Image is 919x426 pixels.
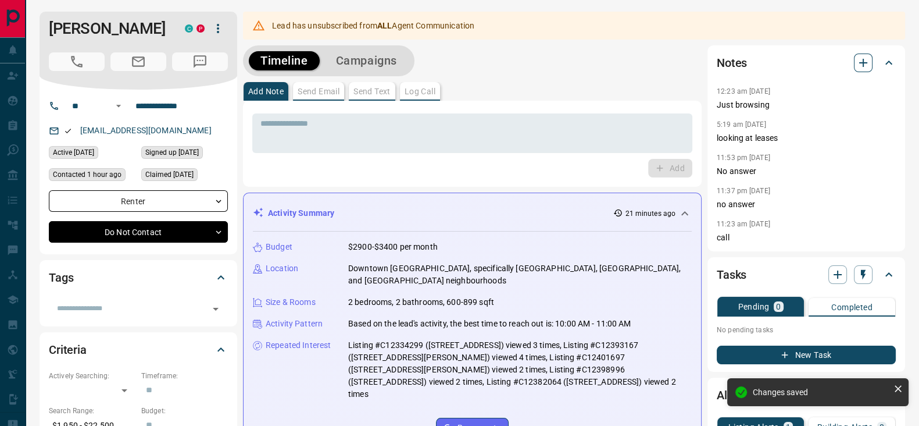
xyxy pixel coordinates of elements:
p: Location [266,262,298,275]
p: 11:23 am [DATE] [717,220,770,228]
p: 2 bedrooms, 2 bathrooms, 600-899 sqft [348,296,494,308]
p: Activity Summary [268,207,334,219]
div: property.ca [196,24,205,33]
p: Add Note [248,87,284,95]
button: Open [208,301,224,317]
p: 21 minutes ago [625,208,675,219]
p: 12:23 am [DATE] [717,87,770,95]
p: Activity Pattern [266,318,323,330]
strong: ALL [377,21,392,30]
p: Budget: [141,406,228,416]
div: Notes [717,49,896,77]
div: Do Not Contact [49,221,228,243]
button: Timeline [249,51,320,70]
p: No answer [717,165,896,177]
div: condos.ca [185,24,193,33]
h1: [PERSON_NAME] [49,19,167,38]
span: Call [49,52,105,71]
h2: Tasks [717,265,746,284]
div: Tue Jan 26 2021 [141,146,228,162]
p: 5:19 am [DATE] [717,120,766,129]
p: 0 [776,303,781,311]
button: New Task [717,346,896,364]
h2: Notes [717,54,747,72]
div: Changes saved [753,388,889,397]
p: Timeframe: [141,371,228,381]
div: Alerts [717,381,896,409]
p: Search Range: [49,406,135,416]
h2: Tags [49,268,73,287]
span: Signed up [DATE] [145,147,199,158]
p: Downtown [GEOGRAPHIC_DATA], specifically [GEOGRAPHIC_DATA], [GEOGRAPHIC_DATA], and [GEOGRAPHIC_DA... [348,262,692,287]
p: Just browsing [717,99,896,111]
span: Contacted 1 hour ago [53,169,121,180]
div: Tags [49,264,228,292]
p: $2900-$3400 per month [348,241,438,253]
h2: Alerts [717,386,747,404]
p: Size & Rooms [266,296,316,308]
p: Pending [738,303,769,311]
p: 11:37 pm [DATE] [717,187,770,195]
div: Thu Sep 25 2025 [141,168,228,184]
p: Budget [266,241,292,253]
p: Completed [831,303,872,311]
span: Email [110,52,166,71]
div: Mon Oct 13 2025 [49,168,135,184]
p: looking at leases [717,132,896,144]
span: Message [172,52,228,71]
div: Lead has unsubscribed from Agent Communication [272,15,474,36]
p: no answer [717,198,896,211]
div: Thu Oct 09 2025 [49,146,135,162]
h2: Criteria [49,340,87,359]
span: Claimed [DATE] [145,169,194,180]
div: Activity Summary21 minutes ago [253,203,692,224]
p: Listing #C12334299 ([STREET_ADDRESS]) viewed 3 times, Listing #C12393167 ([STREET_ADDRESS][PERSON... [348,339,692,400]
button: Open [112,99,126,113]
a: [EMAIL_ADDRESS][DOMAIN_NAME] [80,126,212,135]
div: Criteria [49,336,228,364]
span: Active [DATE] [53,147,94,158]
div: Renter [49,190,228,212]
button: Campaigns [324,51,409,70]
p: call [717,232,896,244]
p: Actively Searching: [49,371,135,381]
svg: Email Valid [64,127,72,135]
p: No pending tasks [717,321,896,339]
p: Repeated Interest [266,339,331,352]
p: 11:53 pm [DATE] [717,154,770,162]
p: Based on the lead's activity, the best time to reach out is: 10:00 AM - 11:00 AM [348,318,631,330]
div: Tasks [717,261,896,289]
